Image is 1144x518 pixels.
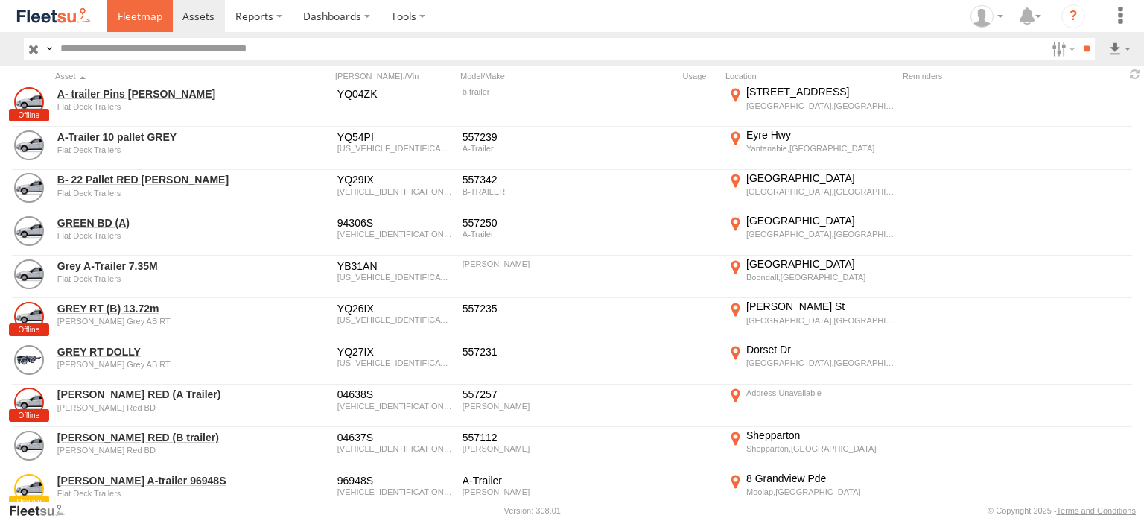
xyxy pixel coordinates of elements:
label: Export results as... [1107,38,1132,60]
div: 94306S [337,216,452,230]
div: 6FH9079AAVM006582 [337,187,452,196]
label: Click to View Current Location [725,85,897,125]
div: undefined [57,231,261,240]
div: Krueger [463,402,592,411]
a: A- trailer Pins [PERSON_NAME] [57,87,261,101]
div: YQ29IX [337,173,452,186]
a: GREEN BD (A) [57,216,261,230]
a: View Asset Details [14,130,44,160]
div: 557235 [463,302,592,315]
a: View Asset Details [14,302,44,332]
a: View Asset Details [14,474,44,504]
label: Click to View Current Location [725,300,897,340]
a: View Asset Details [14,431,44,461]
div: [GEOGRAPHIC_DATA],[GEOGRAPHIC_DATA] [746,101,894,111]
div: 6J6006636AALW8417 [337,359,452,367]
div: 6FH9079DA3M009355 [337,402,452,411]
div: 96948S [337,474,452,487]
div: YB31AN [337,259,452,273]
div: A-Trailer [463,230,592,239]
div: YQ26IX [337,302,452,315]
div: undefined [57,403,261,412]
label: Click to View Current Location [725,429,897,469]
a: View Asset Details [14,259,44,289]
a: View Asset Details [14,173,44,203]
div: 557250 [463,216,592,230]
a: Terms and Conditions [1057,506,1136,515]
label: Click to View Current Location [725,472,897,512]
a: View Asset Details [14,388,44,417]
label: Click to View Current Location [725,214,897,254]
div: Shepparton [746,429,894,442]
span: Refresh [1126,67,1144,81]
div: 557342 [463,173,592,186]
label: Click to View Current Location [725,128,897,168]
div: undefined [57,489,261,498]
a: View Asset Details [14,345,44,375]
div: 04638S [337,388,452,401]
a: GREY RT (B) 13.72m [57,302,261,315]
div: A-Trailer [463,144,592,153]
div: b trailer [463,87,592,96]
a: B- 22 Pallet RED [PERSON_NAME] [57,173,261,186]
a: Grey A-Trailer 7.35M [57,259,261,273]
label: Search Filter Options [1046,38,1078,60]
div: Dorset Dr [746,343,894,356]
div: Reminders [903,71,1020,81]
div: 6FH9079AAVM006369 [337,444,452,453]
div: YQ04ZK [337,87,452,101]
label: Click to View Current Location [725,257,897,297]
div: undefined [57,102,261,111]
div: undefined [57,189,261,198]
div: Eyre Hwy [746,128,894,142]
div: Yantanabie,[GEOGRAPHIC_DATA] [746,143,894,154]
div: undefined [57,145,261,154]
div: BArker [463,259,592,268]
div: 6D93644PESSAH1038 [337,230,452,239]
div: Moolap,[GEOGRAPHIC_DATA] [746,487,894,497]
a: [PERSON_NAME] RED (A Trailer) [57,388,261,401]
div: [GEOGRAPHIC_DATA],[GEOGRAPHIC_DATA] [746,358,894,368]
div: © Copyright 2025 - [988,506,1136,515]
label: Click to View Current Location [725,386,897,426]
a: View Asset Details [14,87,44,117]
div: 557239 [463,130,592,144]
div: YQ54PI [337,130,452,144]
div: [GEOGRAPHIC_DATA],[GEOGRAPHIC_DATA] [746,186,894,197]
div: Model/Make [460,71,594,81]
a: GREY RT DOLLY [57,345,261,359]
div: 8 Grandview Pde [746,472,894,485]
i: ? [1061,4,1085,28]
div: Krueger [463,444,592,453]
div: Usage [600,71,719,81]
div: A-Trailer [463,474,592,487]
div: B-TRAILER [463,187,592,196]
div: Jay Bennett [965,5,1008,28]
div: Krueger [463,487,592,496]
div: 6J6006636AAMW8560 [337,273,452,282]
div: [GEOGRAPHIC_DATA] [746,214,894,227]
div: 04637S [337,431,452,444]
div: 6J6006636AANW8986 [337,144,452,153]
div: undefined [57,317,261,326]
label: Search Query [43,38,55,60]
div: undefined [57,446,261,455]
div: Shepparton,[GEOGRAPHIC_DATA] [746,443,894,454]
div: 557257 [463,388,592,401]
div: YQ27IX [337,345,452,359]
label: Click to View Current Location [725,343,897,383]
div: 6J6022302JCLW8413 [337,315,452,324]
div: undefined [57,360,261,369]
label: Click to View Current Location [725,171,897,212]
div: [GEOGRAPHIC_DATA],[GEOGRAPHIC_DATA] [746,229,894,239]
div: undefined [57,274,261,283]
div: 6D93644PESSAH1038 [337,487,452,496]
div: [GEOGRAPHIC_DATA],[GEOGRAPHIC_DATA] [746,315,894,326]
div: Location [725,71,897,81]
div: [PERSON_NAME]./Vin [335,71,454,81]
div: [STREET_ADDRESS] [746,85,894,98]
div: Click to Sort [55,71,264,81]
a: View Asset Details [14,216,44,246]
div: 557112 [463,431,592,444]
div: [GEOGRAPHIC_DATA] [746,257,894,271]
